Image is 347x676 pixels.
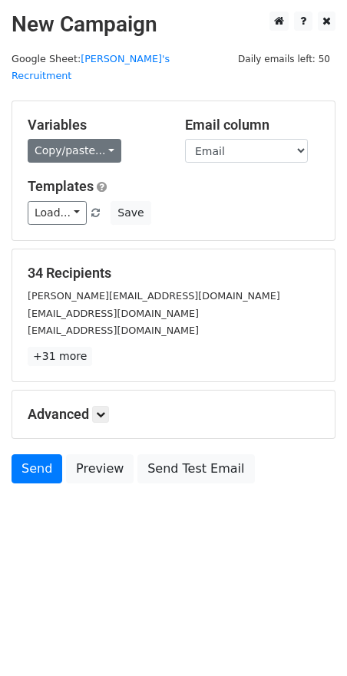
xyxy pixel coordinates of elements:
a: Send Test Email [137,454,254,483]
small: Google Sheet: [12,53,170,82]
small: [EMAIL_ADDRESS][DOMAIN_NAME] [28,325,199,336]
span: Daily emails left: 50 [233,51,335,68]
a: Send [12,454,62,483]
h2: New Campaign [12,12,335,38]
iframe: Chat Widget [270,602,347,676]
button: Save [111,201,150,225]
a: Daily emails left: 50 [233,53,335,64]
h5: 34 Recipients [28,265,319,282]
h5: Variables [28,117,162,134]
a: +31 more [28,347,92,366]
a: Preview [66,454,134,483]
a: Copy/paste... [28,139,121,163]
a: Templates [28,178,94,194]
h5: Advanced [28,406,319,423]
small: [EMAIL_ADDRESS][DOMAIN_NAME] [28,308,199,319]
a: Load... [28,201,87,225]
a: [PERSON_NAME]'s Recruitment [12,53,170,82]
small: [PERSON_NAME][EMAIL_ADDRESS][DOMAIN_NAME] [28,290,280,302]
h5: Email column [185,117,319,134]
